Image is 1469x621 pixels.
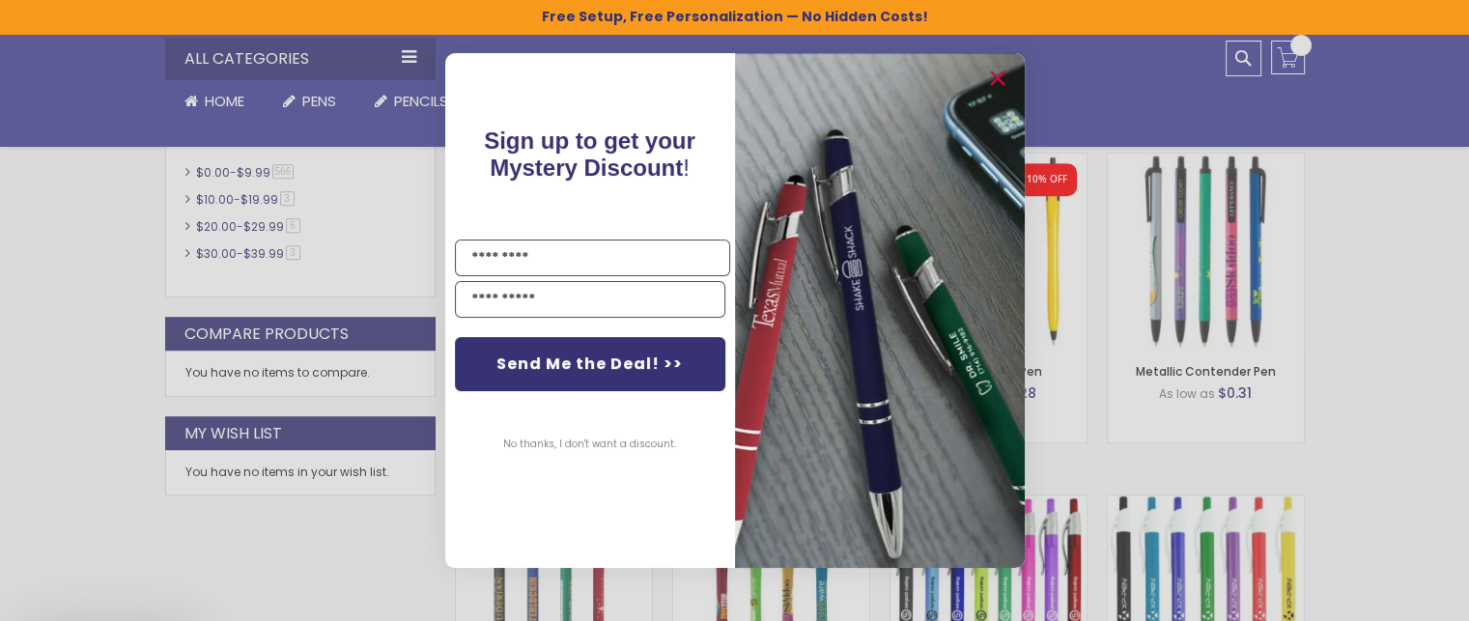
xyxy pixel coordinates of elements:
span: ! [484,127,695,181]
button: Close dialog [982,63,1013,94]
button: No thanks, I don't want a discount. [494,420,686,468]
img: pop-up-image [735,53,1025,568]
span: Sign up to get your Mystery Discount [484,127,695,181]
button: Send Me the Deal! >> [455,337,725,391]
iframe: Google Customer Reviews [1310,569,1469,621]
